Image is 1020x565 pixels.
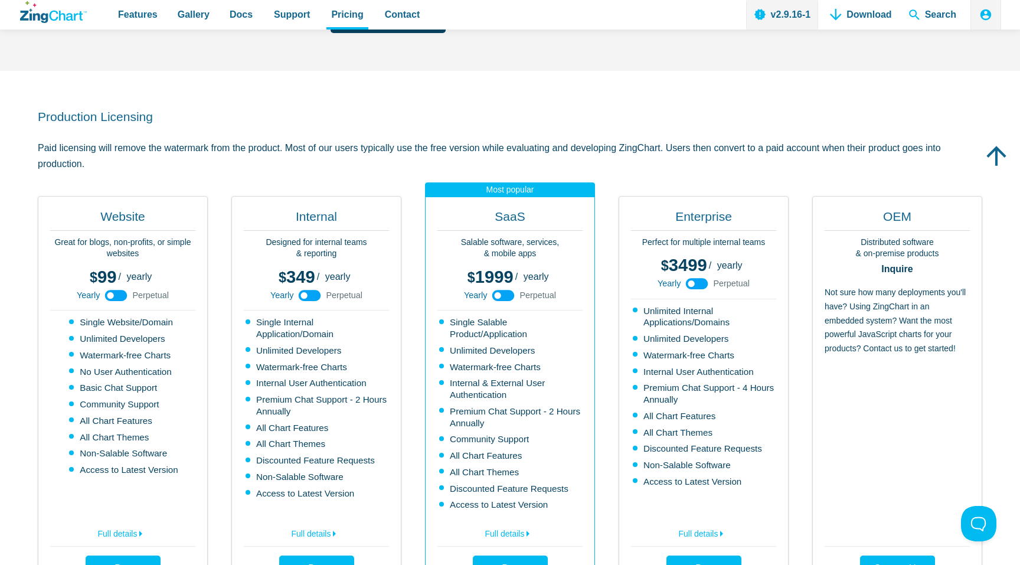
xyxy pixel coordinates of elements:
li: No User Authentication [69,366,178,378]
h2: SaaS [437,208,583,231]
li: Access to Latest Version [439,499,583,511]
li: Single Salable Product/Application [439,316,583,340]
li: Basic Chat Support [69,382,178,394]
span: Perpetual [326,291,362,299]
span: Support [274,6,310,22]
p: Not sure how many deployments you'll have? Using ZingChart in an embedded system? Want the most p... [825,286,970,540]
h2: Production Licensing [38,109,982,125]
p: Paid licensing will remove the watermark from the product. Most of our users typically use the fr... [38,140,982,172]
li: All Chart Features [633,410,776,422]
span: Yearly [464,291,487,299]
span: Yearly [270,291,293,299]
li: Non-Salable Software [69,448,178,459]
span: yearly [325,272,351,282]
li: Unlimited Developers [439,345,583,357]
strong: Inquire [825,264,970,274]
span: Docs [230,6,253,22]
li: All Chart Features [439,450,583,462]
li: Watermark-free Charts [633,350,776,361]
li: Discounted Feature Requests [633,443,776,455]
li: Watermark-free Charts [439,361,583,373]
li: Unlimited Internal Applications/Domains [633,305,776,329]
li: All Chart Themes [69,432,178,443]
li: All Chart Themes [246,438,389,450]
span: 1999 [467,267,514,286]
li: Watermark-free Charts [246,361,389,373]
p: Great for blogs, non-profits, or simple websites [50,237,195,260]
li: Premium Chat Support - 2 Hours Annually [439,406,583,429]
li: All Chart Themes [439,466,583,478]
li: Non-Salable Software [246,471,389,483]
span: 349 [279,267,315,286]
a: Full details [244,522,389,541]
span: Pricing [331,6,363,22]
span: Features [118,6,158,22]
li: Internal & External User Authentication [439,377,583,401]
li: Community Support [439,433,583,445]
li: Discounted Feature Requests [439,483,583,495]
li: Premium Chat Support - 4 Hours Annually [633,382,776,406]
p: Salable software, services, & mobile apps [437,237,583,260]
span: / [709,261,711,270]
li: All Chart Features [246,422,389,434]
li: Non-Salable Software [633,459,776,471]
span: Gallery [178,6,210,22]
span: / [119,272,121,282]
li: All Chart Themes [633,427,776,439]
h2: OEM [825,208,970,231]
span: Perpetual [519,291,556,299]
a: Full details [631,522,776,541]
li: All Chart Features [69,415,178,427]
li: Internal User Authentication [633,366,776,378]
a: Full details [437,522,583,541]
h2: Enterprise [631,208,776,231]
p: Distributed software & on-premise products [825,237,970,260]
li: Discounted Feature Requests [246,455,389,466]
li: Unlimited Developers [69,333,178,345]
span: Perpetual [713,279,750,288]
h2: Website [50,208,195,231]
li: Single Website/Domain [69,316,178,328]
li: Access to Latest Version [69,464,178,476]
span: / [317,272,319,282]
span: 99 [90,267,116,286]
iframe: Toggle Customer Support [961,506,996,541]
h2: Internal [244,208,389,231]
a: Full details [50,522,195,541]
li: Community Support [69,399,178,410]
span: Yearly [658,279,681,288]
li: Access to Latest Version [246,488,389,499]
span: yearly [524,272,549,282]
p: Perfect for multiple internal teams [631,237,776,249]
span: yearly [717,260,743,270]
li: Watermark-free Charts [69,350,178,361]
li: Unlimited Developers [246,345,389,357]
p: Designed for internal teams & reporting [244,237,389,260]
li: Single Internal Application/Domain [246,316,389,340]
span: yearly [127,272,152,282]
li: Internal User Authentication [246,377,389,389]
span: 3499 [661,256,707,275]
span: Perpetual [132,291,169,299]
li: Access to Latest Version [633,476,776,488]
li: Unlimited Developers [633,333,776,345]
li: Premium Chat Support - 2 Hours Annually [246,394,389,417]
span: Yearly [77,291,100,299]
span: Contact [385,6,420,22]
span: / [515,272,518,282]
a: ZingChart Logo. Click to return to the homepage [20,1,87,23]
